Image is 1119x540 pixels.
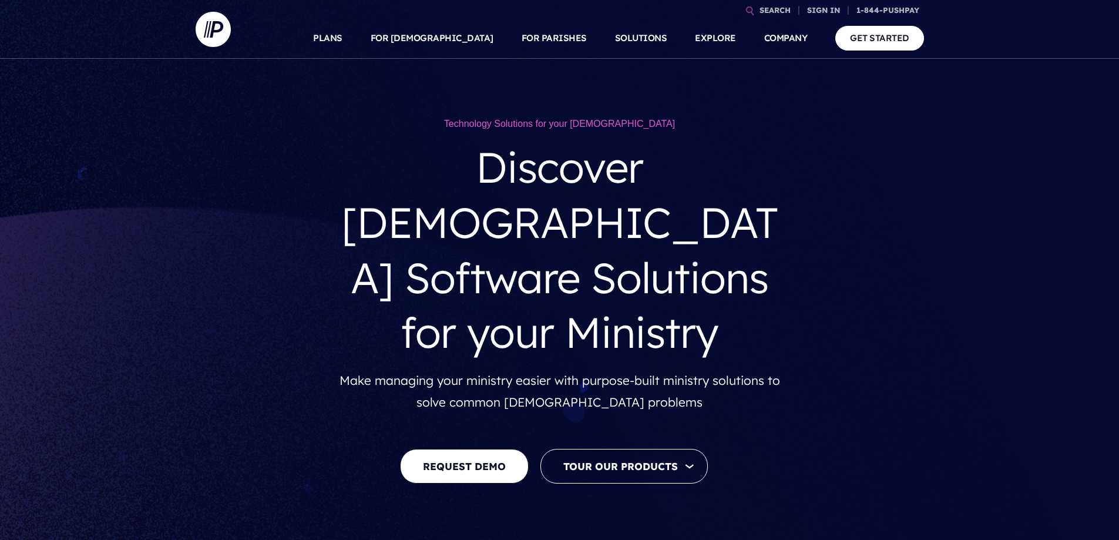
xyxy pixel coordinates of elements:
[835,26,924,50] a: GET STARTED
[340,130,780,369] h3: Discover [DEMOGRAPHIC_DATA] Software Solutions for your Ministry
[340,370,780,414] p: Make managing your ministry easier with purpose-built ministry solutions to solve common [DEMOGRA...
[313,18,342,59] a: PLANS
[340,118,780,130] h1: Technology Solutions for your [DEMOGRAPHIC_DATA]
[540,449,708,484] button: Tour Our Products
[695,18,736,59] a: EXPLORE
[400,449,529,484] a: REQUEST DEMO
[371,18,493,59] a: FOR [DEMOGRAPHIC_DATA]
[764,18,808,59] a: COMPANY
[522,18,587,59] a: FOR PARISHES
[615,18,667,59] a: SOLUTIONS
